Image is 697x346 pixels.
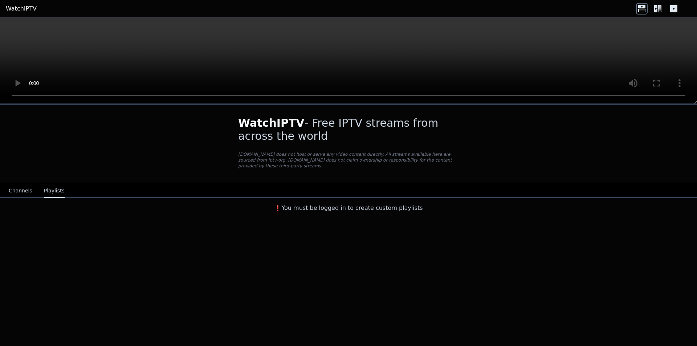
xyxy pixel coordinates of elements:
[9,184,32,198] button: Channels
[6,4,37,13] a: WatchIPTV
[227,204,470,212] h3: ❗️You must be logged in to create custom playlists
[44,184,65,198] button: Playlists
[238,117,305,129] span: WatchIPTV
[238,151,459,169] p: [DOMAIN_NAME] does not host or serve any video content directly. All streams available here are s...
[268,158,285,163] a: iptv-org
[238,117,459,143] h1: - Free IPTV streams from across the world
